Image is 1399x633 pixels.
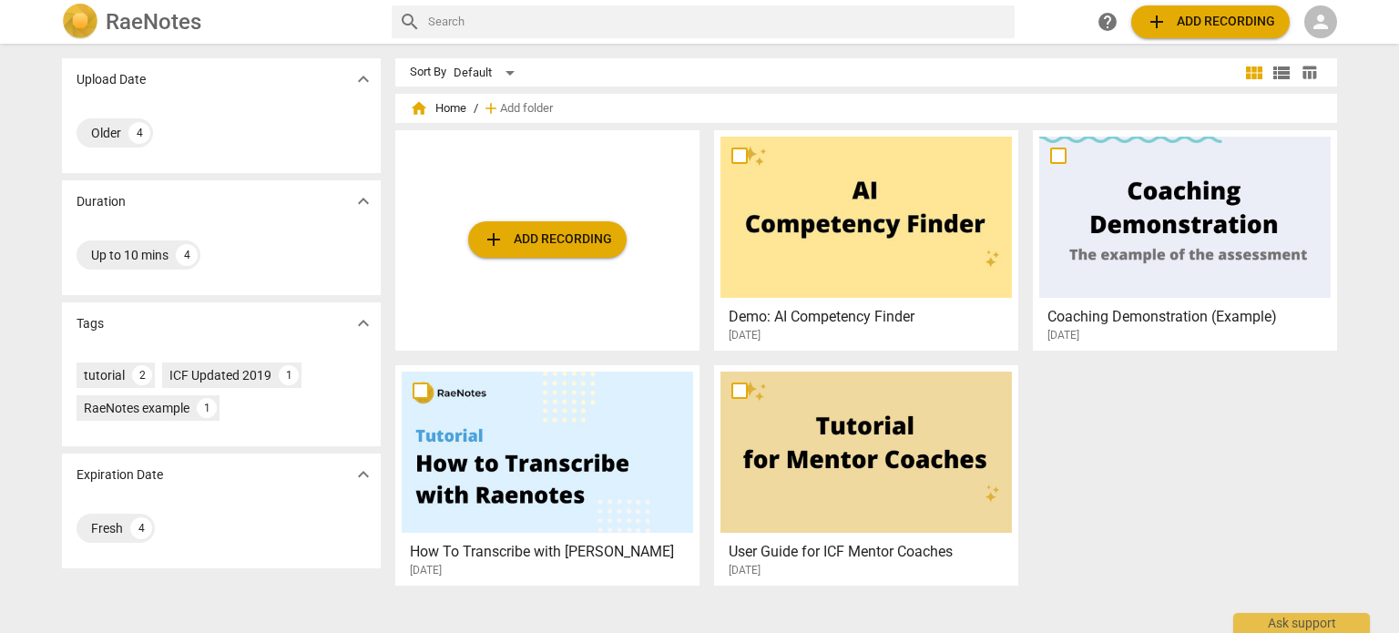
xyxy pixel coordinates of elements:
button: Show more [350,310,377,337]
div: Ask support [1233,613,1370,633]
div: 4 [128,122,150,144]
h3: How To Transcribe with RaeNotes [410,541,695,563]
span: expand_more [352,312,374,334]
button: Show more [350,461,377,488]
div: Older [91,124,121,142]
div: Sort By [410,66,446,79]
p: Tags [77,314,104,333]
span: Add recording [483,229,612,250]
button: Show more [350,188,377,215]
span: Home [410,99,466,117]
button: List view [1268,59,1295,87]
span: / [474,102,478,116]
a: How To Transcribe with [PERSON_NAME][DATE] [402,372,693,577]
h3: Demo: AI Competency Finder [729,306,1014,328]
button: Show more [350,66,377,93]
div: tutorial [84,366,125,384]
span: view_module [1243,62,1265,84]
span: Add folder [500,102,553,116]
p: Duration [77,192,126,211]
div: 4 [176,244,198,266]
span: [DATE] [410,563,442,578]
span: table_chart [1301,64,1318,81]
div: 1 [279,365,299,385]
span: add [1146,11,1168,33]
input: Search [428,7,1007,36]
a: User Guide for ICF Mentor Coaches[DATE] [720,372,1012,577]
a: LogoRaeNotes [62,4,377,40]
h3: User Guide for ICF Mentor Coaches [729,541,1014,563]
span: add [483,229,505,250]
span: Add recording [1146,11,1275,33]
div: ICF Updated 2019 [169,366,271,384]
h3: Coaching Demonstration (Example) [1047,306,1333,328]
h2: RaeNotes [106,9,201,35]
button: Tile view [1241,59,1268,87]
p: Expiration Date [77,465,163,485]
div: Up to 10 mins [91,246,168,264]
span: person [1310,11,1332,33]
span: view_list [1271,62,1292,84]
span: expand_more [352,190,374,212]
span: help [1097,11,1118,33]
a: Help [1091,5,1124,38]
div: Fresh [91,519,123,537]
button: Upload [468,221,627,258]
img: Logo [62,4,98,40]
div: RaeNotes example [84,399,189,417]
button: Table view [1295,59,1322,87]
span: [DATE] [729,563,761,578]
span: expand_more [352,464,374,485]
div: Default [454,58,521,87]
div: 1 [197,398,217,418]
span: [DATE] [1047,328,1079,343]
span: [DATE] [729,328,761,343]
span: expand_more [352,68,374,90]
span: home [410,99,428,117]
div: 4 [130,517,152,539]
button: Upload [1131,5,1290,38]
a: Demo: AI Competency Finder[DATE] [720,137,1012,342]
p: Upload Date [77,70,146,89]
a: Coaching Demonstration (Example)[DATE] [1039,137,1331,342]
span: add [482,99,500,117]
div: 2 [132,365,152,385]
span: search [399,11,421,33]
